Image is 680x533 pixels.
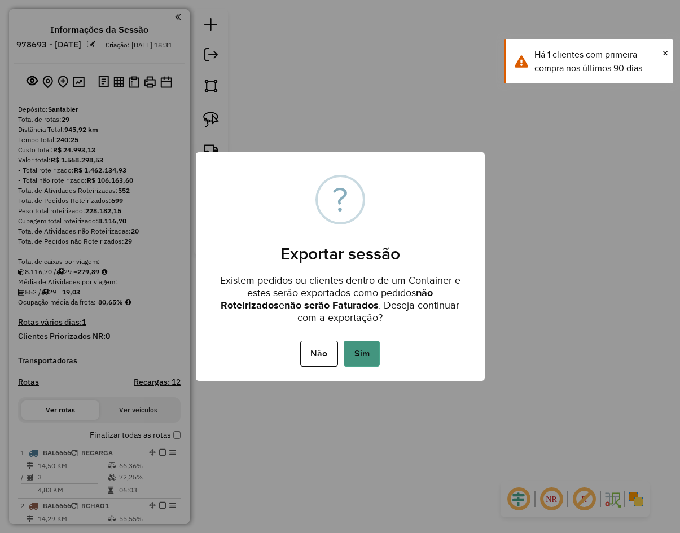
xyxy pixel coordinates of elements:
h2: Exportar sessão [196,230,485,264]
button: Não [300,341,338,367]
strong: não Roteirizados [221,287,433,311]
strong: não serão Faturados [284,299,379,311]
span: × [663,47,668,59]
div: Existem pedidos ou clientes dentro de um Container e estes serão exportados como pedidos e . Dese... [196,264,485,327]
div: Há 1 clientes com primeira compra nos últimos 90 dias [534,48,665,75]
div: ? [332,177,348,222]
button: Sim [344,341,380,367]
button: Close [663,45,668,61]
